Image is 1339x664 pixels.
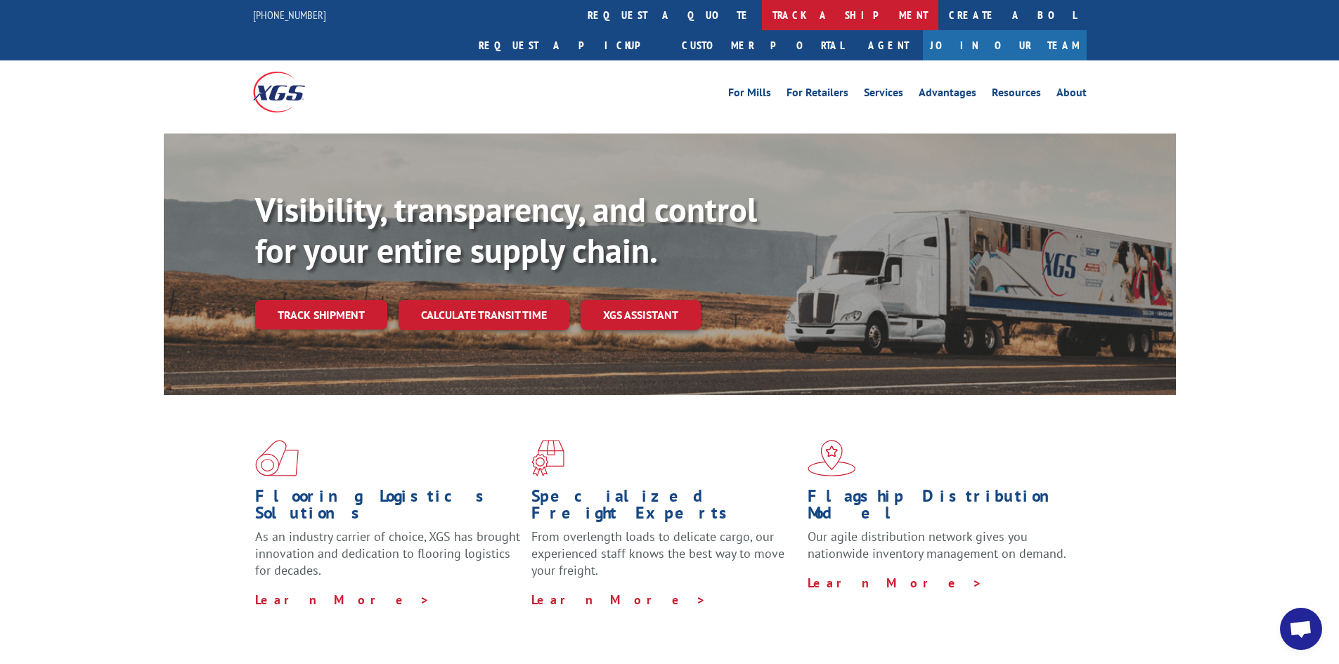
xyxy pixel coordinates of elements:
[808,488,1073,528] h1: Flagship Distribution Model
[253,8,326,22] a: [PHONE_NUMBER]
[808,528,1066,561] span: Our agile distribution network gives you nationwide inventory management on demand.
[992,87,1041,103] a: Resources
[787,87,848,103] a: For Retailers
[255,300,387,330] a: Track shipment
[923,30,1087,60] a: Join Our Team
[531,440,564,476] img: xgs-icon-focused-on-flooring-red
[531,592,706,608] a: Learn More >
[919,87,976,103] a: Advantages
[1056,87,1087,103] a: About
[864,87,903,103] a: Services
[255,440,299,476] img: xgs-icon-total-supply-chain-intelligence-red
[808,575,983,591] a: Learn More >
[671,30,854,60] a: Customer Portal
[808,440,856,476] img: xgs-icon-flagship-distribution-model-red
[728,87,771,103] a: For Mills
[255,592,430,608] a: Learn More >
[531,528,797,591] p: From overlength loads to delicate cargo, our experienced staff knows the best way to move your fr...
[1280,608,1322,650] div: Open chat
[399,300,569,330] a: Calculate transit time
[468,30,671,60] a: Request a pickup
[531,488,797,528] h1: Specialized Freight Experts
[255,488,521,528] h1: Flooring Logistics Solutions
[255,528,520,578] span: As an industry carrier of choice, XGS has brought innovation and dedication to flooring logistics...
[854,30,923,60] a: Agent
[581,300,701,330] a: XGS ASSISTANT
[255,188,757,272] b: Visibility, transparency, and control for your entire supply chain.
